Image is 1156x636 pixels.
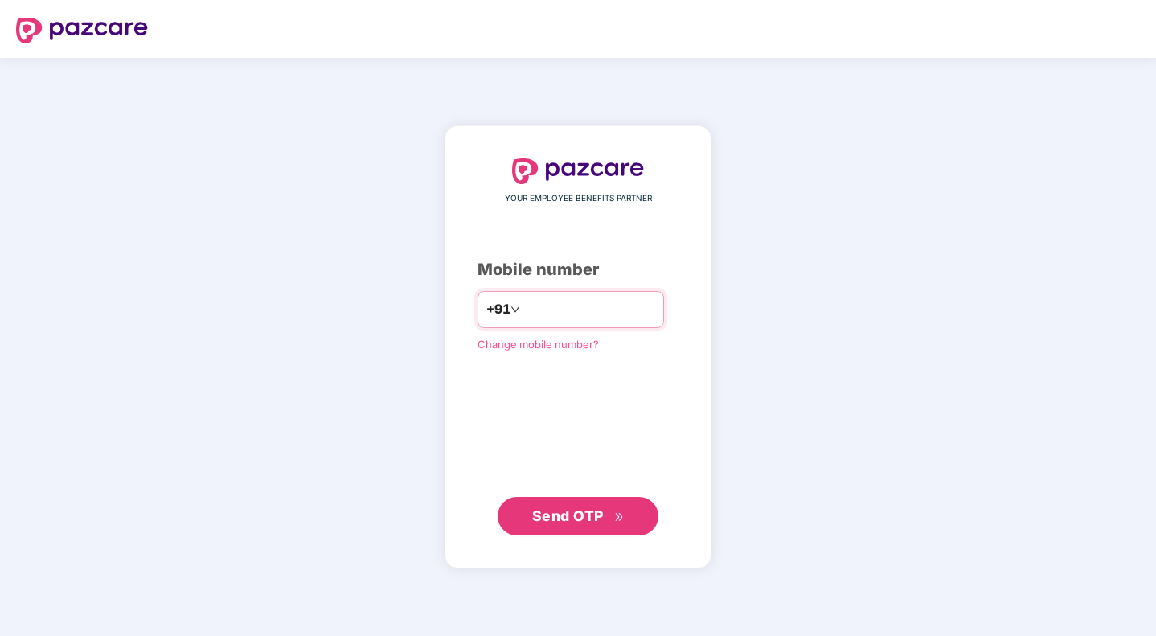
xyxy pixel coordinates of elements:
[505,192,652,205] span: YOUR EMPLOYEE BENEFITS PARTNER
[478,338,599,351] a: Change mobile number?
[498,497,658,535] button: Send OTPdouble-right
[478,257,678,282] div: Mobile number
[486,299,510,319] span: +91
[532,507,604,524] span: Send OTP
[510,305,520,314] span: down
[512,158,644,184] img: logo
[614,512,625,523] span: double-right
[16,18,148,43] img: logo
